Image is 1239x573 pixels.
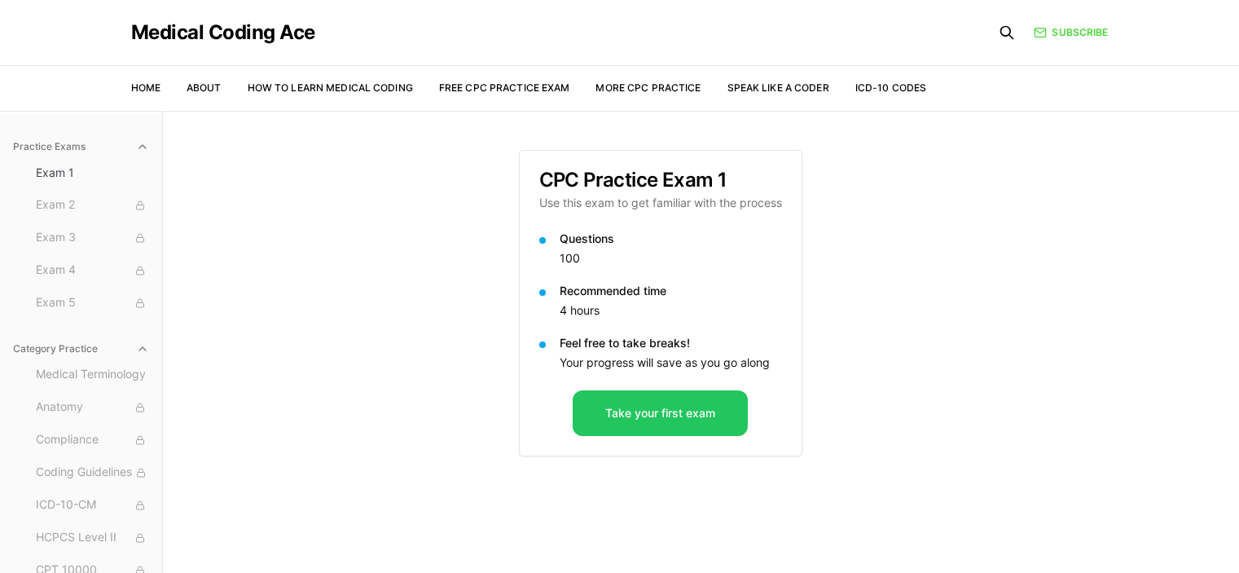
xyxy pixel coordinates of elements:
[439,82,570,94] a: Free CPC Practice Exam
[560,355,782,371] p: Your progress will save as you go along
[560,283,782,299] p: Recommended time
[7,336,156,362] button: Category Practice
[36,366,149,384] span: Medical Terminology
[727,82,829,94] a: Speak Like a Coder
[29,394,156,421] button: Anatomy
[36,165,149,181] span: Exam 1
[560,231,782,247] p: Questions
[573,390,748,436] button: Take your first exam
[131,82,160,94] a: Home
[36,196,149,214] span: Exam 2
[36,529,149,547] span: HCPCS Level II
[29,225,156,251] button: Exam 3
[29,427,156,453] button: Compliance
[29,362,156,388] button: Medical Terminology
[36,464,149,482] span: Coding Guidelines
[560,302,782,319] p: 4 hours
[539,195,782,211] p: Use this exam to get familiar with the process
[36,229,149,247] span: Exam 3
[36,294,149,312] span: Exam 5
[36,262,149,280] span: Exam 4
[1034,25,1108,40] a: Subscribe
[855,82,926,94] a: ICD-10 Codes
[36,431,149,449] span: Compliance
[539,170,782,190] h3: CPC Practice Exam 1
[560,250,782,267] p: 100
[29,160,156,186] button: Exam 1
[36,496,149,514] span: ICD-10-CM
[187,82,222,94] a: About
[29,258,156,284] button: Exam 4
[560,335,782,351] p: Feel free to take breaks!
[29,290,156,316] button: Exam 5
[248,82,413,94] a: How to Learn Medical Coding
[29,525,156,551] button: HCPCS Level II
[7,134,156,160] button: Practice Exams
[29,492,156,518] button: ICD-10-CM
[29,192,156,218] button: Exam 2
[595,82,701,94] a: More CPC Practice
[131,23,315,42] a: Medical Coding Ace
[29,460,156,486] button: Coding Guidelines
[36,399,149,417] span: Anatomy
